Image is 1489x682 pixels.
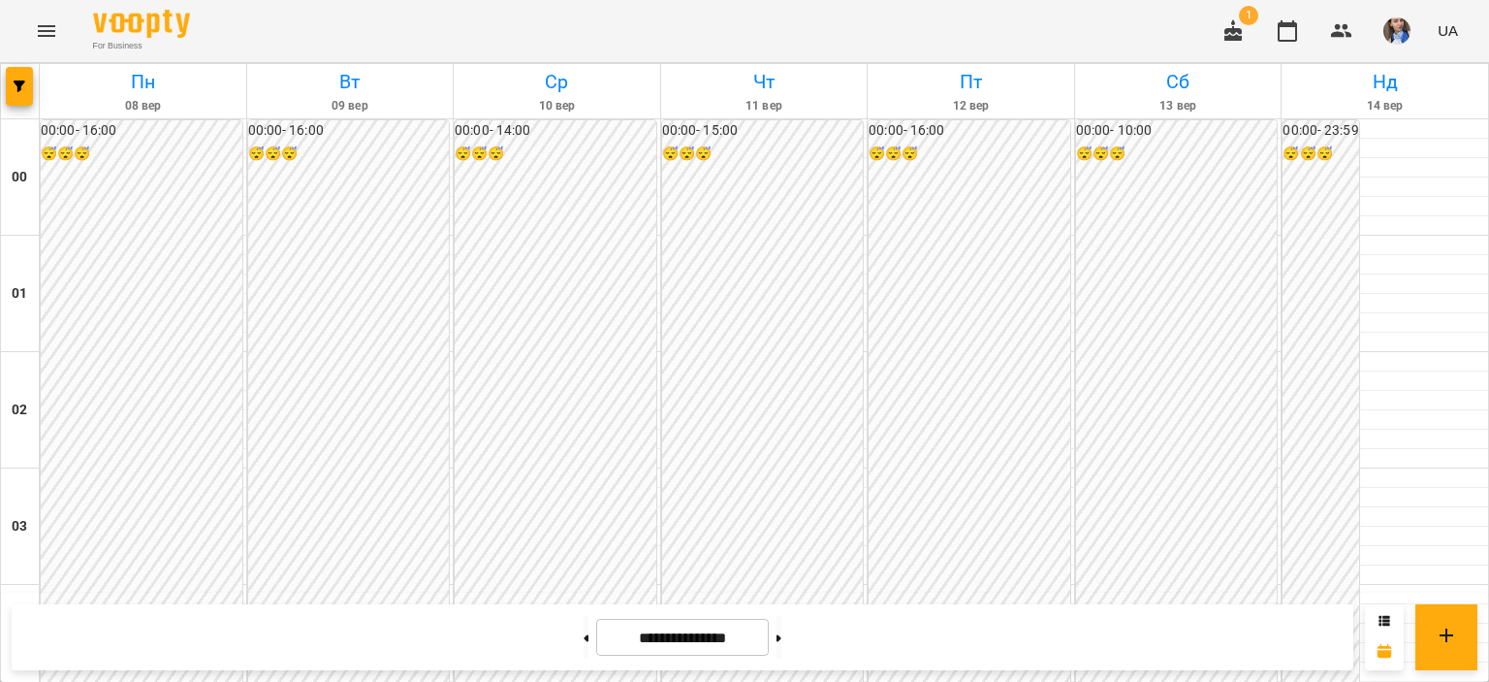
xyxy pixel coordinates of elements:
h6: 08 вер [43,97,243,115]
h6: Нд [1284,67,1485,97]
span: UA [1438,20,1458,41]
h6: 00:00 - 14:00 [455,120,656,142]
h6: 01 [12,283,27,305]
h6: 00:00 - 16:00 [248,120,450,142]
h6: 12 вер [871,97,1071,115]
h6: Вт [250,67,451,97]
h6: 😴😴😴 [455,144,656,165]
h6: 14 вер [1284,97,1485,115]
h6: Пн [43,67,243,97]
h6: 00:00 - 16:00 [869,120,1070,142]
h6: 😴😴😴 [41,144,242,165]
h6: 03 [12,516,27,537]
h6: 09 вер [250,97,451,115]
h6: 😴😴😴 [1283,144,1358,165]
h6: 00:00 - 23:59 [1283,120,1358,142]
h6: 😴😴😴 [248,144,450,165]
h6: Чт [664,67,865,97]
img: 727e98639bf378bfedd43b4b44319584.jpeg [1383,17,1410,45]
h6: 13 вер [1078,97,1279,115]
h6: Пт [871,67,1071,97]
h6: 00:00 - 16:00 [41,120,242,142]
h6: 00 [12,167,27,188]
h6: 00:00 - 15:00 [662,120,864,142]
h6: 00:00 - 10:00 [1076,120,1278,142]
h6: 02 [12,400,27,421]
h6: 😴😴😴 [662,144,864,165]
h6: 😴😴😴 [1076,144,1278,165]
span: For Business [93,40,190,52]
img: Voopty Logo [93,10,190,38]
button: Menu [23,8,70,54]
h6: Ср [457,67,657,97]
h6: Сб [1078,67,1279,97]
button: UA [1430,13,1466,49]
span: 1 [1239,6,1258,25]
h6: 10 вер [457,97,657,115]
h6: 11 вер [664,97,865,115]
h6: 😴😴😴 [869,144,1070,165]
